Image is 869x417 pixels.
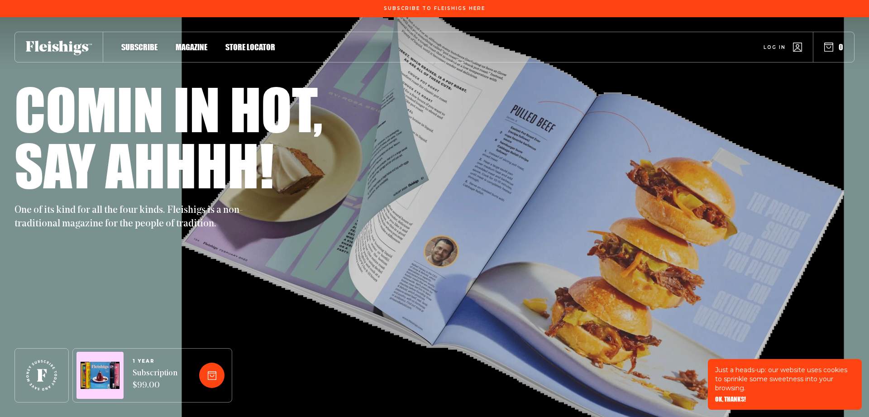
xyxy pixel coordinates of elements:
[133,368,177,392] span: Subscription $99.00
[14,204,250,231] p: One of its kind for all the four kinds. Fleishigs is a non-traditional magazine for the people of...
[384,6,485,11] span: Subscribe To Fleishigs Here
[764,44,786,51] span: Log in
[14,81,323,137] h1: Comin in hot,
[715,365,855,393] p: Just a heads-up: our website uses cookies to sprinkle some sweetness into your browsing.
[764,43,802,52] a: Log in
[382,6,487,10] a: Subscribe To Fleishigs Here
[81,362,119,389] img: Magazines image
[225,42,275,52] span: Store locator
[715,396,746,403] button: OK, THANKS!
[133,359,177,364] span: 1 YEAR
[225,41,275,53] a: Store locator
[824,42,843,52] button: 0
[133,359,177,392] a: 1 YEARSubscription $99.00
[121,41,158,53] a: Subscribe
[14,137,274,193] h1: Say ahhhh!
[121,42,158,52] span: Subscribe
